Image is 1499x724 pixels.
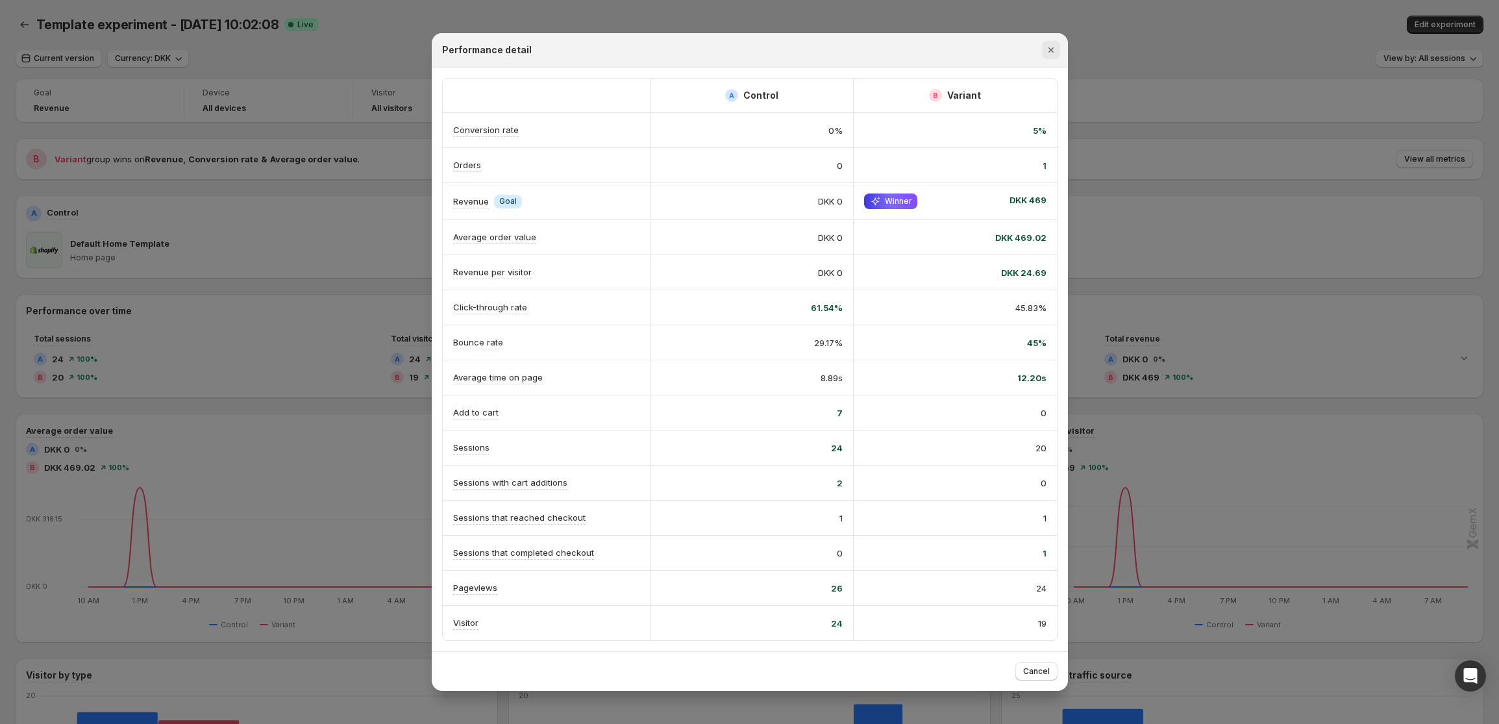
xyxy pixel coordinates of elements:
h2: B [933,92,938,99]
p: Average time on page [453,371,543,384]
span: DKK 0 [818,231,843,244]
p: Pageviews [453,581,497,594]
span: 0 [1041,477,1047,490]
span: 0 [1041,406,1047,419]
div: Open Intercom Messenger [1455,660,1486,692]
span: 1 [1043,547,1047,560]
span: 1 [1043,512,1047,525]
h2: Performance detail [442,44,532,56]
span: 0 [837,547,843,560]
button: Close [1042,41,1060,59]
span: 1 [1043,159,1047,172]
p: Revenue per visitor [453,266,532,279]
span: DKK 24.69 [1001,266,1047,279]
span: 7 [837,406,843,419]
p: Revenue [453,195,489,208]
p: Sessions [453,441,489,454]
span: 24 [1036,582,1047,595]
p: Sessions that reached checkout [453,511,586,524]
h2: Control [743,89,778,102]
span: 24 [831,442,843,455]
span: 1 [839,512,843,525]
span: 12.20s [1017,371,1047,384]
span: 0 [837,159,843,172]
span: Winner [885,196,912,206]
span: 19 [1038,617,1047,630]
p: Sessions with cart additions [453,476,567,489]
span: 45% [1027,336,1047,349]
p: Orders [453,158,481,171]
h2: Variant [947,89,981,102]
span: 5% [1033,124,1047,137]
span: 2 [837,477,843,490]
span: 20 [1035,442,1047,455]
span: Cancel [1023,666,1050,677]
h2: A [729,92,734,99]
span: DKK 0 [818,266,843,279]
span: 29.17% [814,336,843,349]
span: 24 [831,617,843,630]
span: 45.83% [1015,301,1047,314]
span: Goal [499,196,517,206]
span: 8.89s [821,371,843,384]
span: DKK 469 [1010,193,1047,209]
span: 0% [828,124,843,137]
button: Cancel [1015,662,1058,680]
span: 26 [831,582,843,595]
span: 61.54% [811,301,843,314]
span: DKK 0 [818,195,843,208]
p: Sessions that completed checkout [453,546,594,559]
p: Click-through rate [453,301,527,314]
p: Add to cart [453,406,499,419]
p: Bounce rate [453,336,503,349]
p: Visitor [453,616,478,629]
span: DKK 469.02 [995,231,1047,244]
p: Average order value [453,231,536,243]
p: Conversion rate [453,123,519,136]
